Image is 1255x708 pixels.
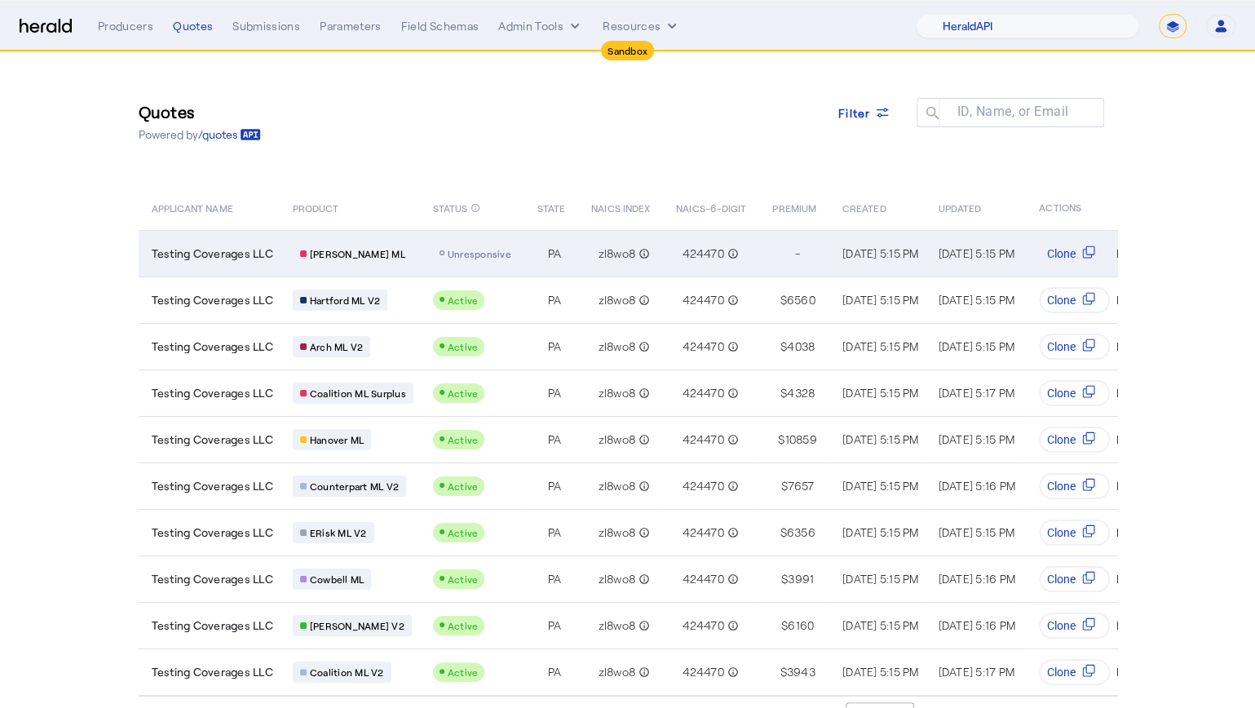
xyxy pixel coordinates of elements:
[938,432,1014,446] span: [DATE] 5:15 PM
[917,104,944,125] mat-icon: search
[787,664,815,680] span: 3943
[635,571,650,587] mat-icon: info_outline
[683,292,724,308] span: 424470
[448,434,479,445] span: Active
[152,339,273,355] span: Testing Coverages LLC
[842,293,919,307] span: [DATE] 5:15 PM
[310,294,381,307] span: Hartford ML V2
[598,478,635,494] span: zl8wo8
[683,617,724,634] span: 424470
[635,385,650,401] mat-icon: info_outline
[152,431,273,448] span: Testing Coverages LLC
[683,385,724,401] span: 424470
[548,385,562,401] span: PA
[938,572,1015,586] span: [DATE] 5:16 PM
[635,617,650,634] mat-icon: info_outline
[152,246,273,262] span: Testing Coverages LLC
[635,664,650,680] mat-icon: info_outline
[1048,524,1076,541] span: Clone
[603,18,680,34] button: Resources dropdown menu
[635,339,650,355] mat-icon: info_outline
[938,525,1014,539] span: [DATE] 5:15 PM
[198,126,261,143] a: /quotes
[152,385,273,401] span: Testing Coverages LLC
[781,571,788,587] span: $
[601,41,654,60] div: Sandbox
[724,385,739,401] mat-icon: info_outline
[471,199,480,217] mat-icon: info_outline
[448,620,479,631] span: Active
[1048,339,1076,355] span: Clone
[842,432,919,446] span: [DATE] 5:15 PM
[1048,571,1076,587] span: Clone
[98,18,153,34] div: Producers
[842,572,919,586] span: [DATE] 5:15 PM
[1040,566,1111,592] button: Clone
[152,617,273,634] span: Testing Coverages LLC
[598,664,635,680] span: zl8wo8
[139,126,261,143] p: Powered by
[938,386,1014,400] span: [DATE] 5:17 PM
[152,199,233,215] span: APPLICANT NAME
[1040,241,1111,267] button: Clone
[548,246,562,262] span: PA
[548,292,562,308] span: PA
[938,339,1014,353] span: [DATE] 5:15 PM
[310,573,365,586] span: Cowbell ML
[787,292,815,308] span: 6560
[780,292,786,308] span: $
[598,385,635,401] span: zl8wo8
[1048,292,1076,308] span: Clone
[598,246,635,262] span: zl8wo8
[1040,287,1111,313] button: Clone
[780,524,786,541] span: $
[938,665,1014,679] span: [DATE] 5:17 PM
[448,294,479,306] span: Active
[683,571,724,587] span: 424470
[635,478,650,494] mat-icon: info_outline
[795,246,800,262] span: -
[724,339,739,355] mat-icon: info_outline
[448,480,479,492] span: Active
[548,339,562,355] span: PA
[724,571,739,587] mat-icon: info_outline
[781,478,788,494] span: $
[448,573,479,585] span: Active
[1048,385,1076,401] span: Clone
[310,480,399,493] span: Counterpart ML V2
[842,618,919,632] span: [DATE] 5:15 PM
[842,246,919,260] span: [DATE] 5:15 PM
[548,617,562,634] span: PA
[1048,664,1076,680] span: Clone
[938,618,1015,632] span: [DATE] 5:16 PM
[787,385,815,401] span: 4328
[780,339,787,355] span: $
[598,617,635,634] span: zl8wo8
[780,385,787,401] span: $
[772,199,816,215] span: PREMIUM
[598,524,635,541] span: zl8wo8
[310,526,367,539] span: ERisk ML V2
[787,524,815,541] span: 6356
[548,664,562,680] span: PA
[785,431,817,448] span: 10859
[787,339,815,355] span: 4038
[173,18,213,34] div: Quotes
[683,664,724,680] span: 424470
[788,617,814,634] span: 6160
[1040,380,1111,406] button: Clone
[448,387,479,399] span: Active
[1040,613,1111,639] button: Clone
[433,199,468,215] span: STATUS
[152,524,273,541] span: Testing Coverages LLC
[778,431,784,448] span: $
[683,478,724,494] span: 424470
[448,341,479,352] span: Active
[683,246,724,262] span: 424470
[598,571,635,587] span: zl8wo8
[683,339,724,355] span: 424470
[683,431,724,448] span: 424470
[781,617,788,634] span: $
[1040,659,1111,685] button: Clone
[957,104,1069,119] mat-label: ID, Name, or Email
